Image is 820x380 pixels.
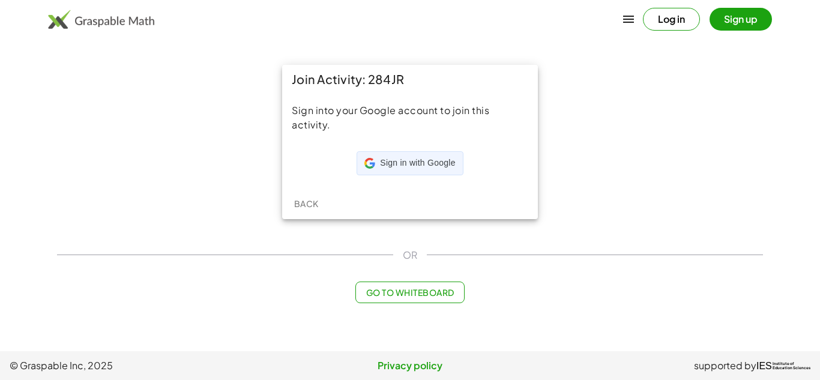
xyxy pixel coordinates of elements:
span: IES [756,360,772,372]
span: Back [294,198,318,209]
span: Institute of Education Sciences [773,362,810,370]
span: supported by [694,358,756,373]
span: © Graspable Inc, 2025 [10,358,277,373]
button: Log in [643,8,700,31]
span: Go to Whiteboard [366,287,454,298]
div: Join Activity: 284JR [282,65,538,94]
span: OR [403,248,417,262]
a: Privacy policy [277,358,544,373]
button: Back [287,193,325,214]
div: Sign in with Google [357,151,463,175]
a: IESInstitute ofEducation Sciences [756,358,810,373]
span: Sign in with Google [380,157,455,169]
button: Sign up [710,8,772,31]
div: Sign into your Google account to join this activity. [292,103,528,132]
button: Go to Whiteboard [355,282,464,303]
